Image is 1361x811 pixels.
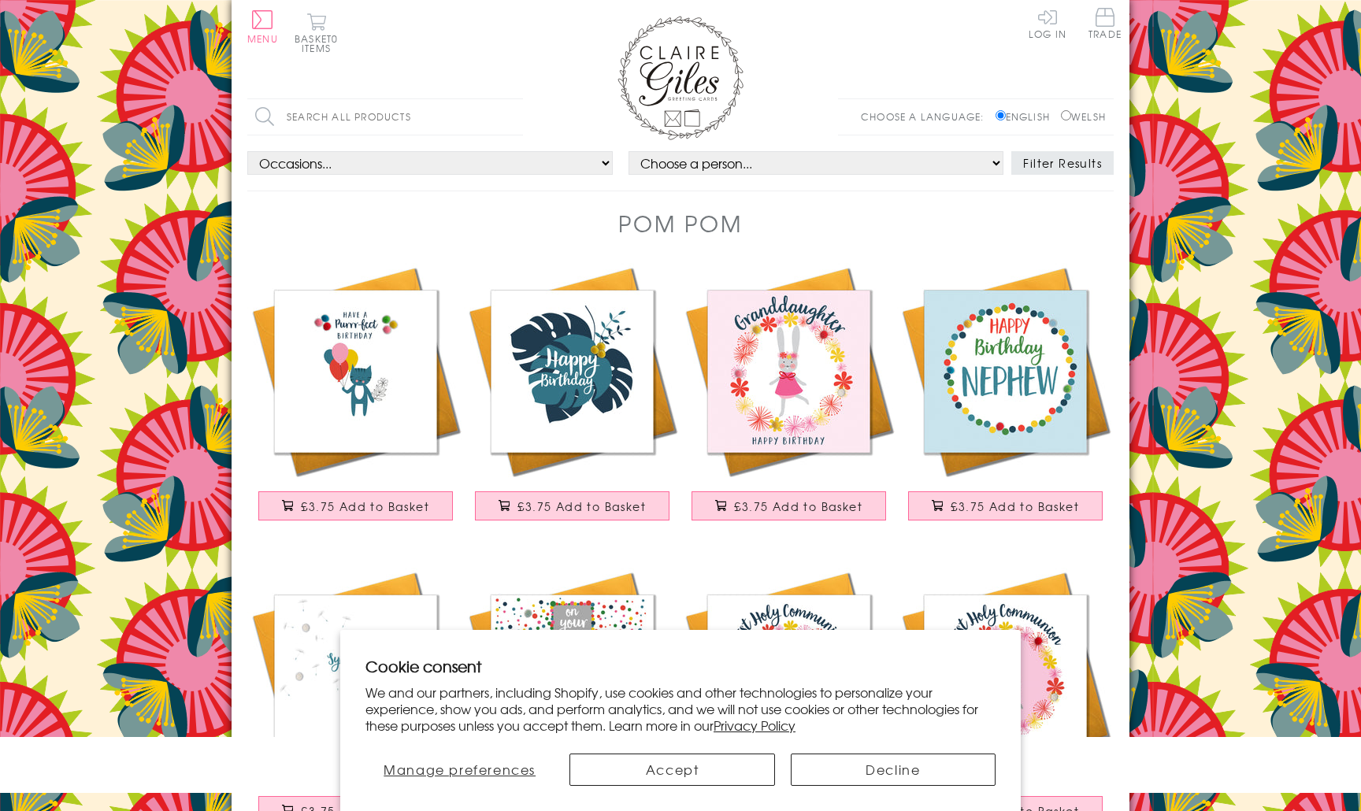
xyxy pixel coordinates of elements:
img: Everyday Card, Trapical Leaves, Happy Birthday , Embellished with pompoms [464,263,680,480]
button: £3.75 Add to Basket [692,491,887,520]
h2: Cookie consent [365,655,996,677]
img: Claire Giles Greetings Cards [617,16,744,140]
img: First Holy Communion Card, Pink Flowers, Embellished with pompoms [897,568,1114,784]
label: English [996,109,1058,124]
button: Menu [247,10,278,43]
button: Manage preferences [365,754,554,786]
h1: Pom Pom [618,207,742,239]
button: £3.75 Add to Basket [475,491,670,520]
p: We and our partners, including Shopify, use cookies and other technologies to personalize your ex... [365,684,996,733]
input: Search [507,99,523,135]
button: Filter Results [1011,151,1114,175]
span: 0 items [302,31,338,55]
a: Log In [1029,8,1066,39]
span: £3.75 Add to Basket [951,498,1079,514]
button: Basket0 items [295,13,338,53]
span: £3.75 Add to Basket [301,498,429,514]
span: £3.75 Add to Basket [734,498,862,514]
button: £3.75 Add to Basket [908,491,1103,520]
button: Decline [791,754,996,786]
a: Everyday Card, Cat with Balloons, Purrr-fect Birthday, Embellished with pompoms £3.75 Add to Basket [247,263,464,536]
a: Trade [1088,8,1122,42]
a: Birthday Card, Flowers, Granddaughter, Happy Birthday, Embellished with pompoms £3.75 Add to Basket [680,263,897,536]
a: Privacy Policy [714,716,795,735]
input: English [996,110,1006,120]
img: Christening Baptism Card, Cross and Dove, with love, Embellished with pompoms [464,568,680,784]
input: Welsh [1061,110,1071,120]
span: £3.75 Add to Basket [517,498,646,514]
label: Welsh [1061,109,1106,124]
img: Birthday Card, Dotty Circle, Happy Birthday, Nephew, Embellished with pompoms [897,263,1114,480]
span: Trade [1088,8,1122,39]
img: First Holy Communion Card, Blue Flowers, Embellished with pompoms [680,568,897,784]
img: Everyday Card, Cat with Balloons, Purrr-fect Birthday, Embellished with pompoms [247,263,464,480]
p: Choose a language: [861,109,992,124]
span: Manage preferences [384,760,536,779]
a: Birthday Card, Dotty Circle, Happy Birthday, Nephew, Embellished with pompoms £3.75 Add to Basket [897,263,1114,536]
span: Menu [247,31,278,46]
a: Everyday Card, Trapical Leaves, Happy Birthday , Embellished with pompoms £3.75 Add to Basket [464,263,680,536]
button: £3.75 Add to Basket [258,491,454,520]
img: Birthday Card, Flowers, Granddaughter, Happy Birthday, Embellished with pompoms [680,263,897,480]
button: Accept [569,754,774,786]
img: Sympathy Card, Sorry, Thinking of you, Embellished with pompoms [247,568,464,784]
input: Search all products [247,99,523,135]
